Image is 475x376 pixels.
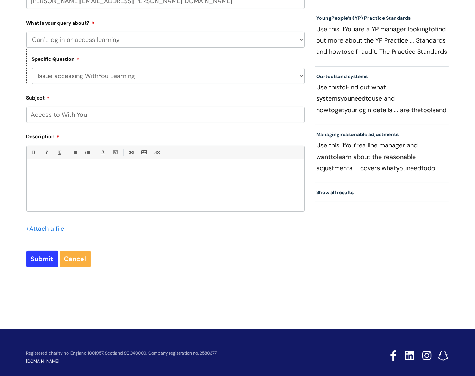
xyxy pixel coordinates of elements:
a: Show all results [317,189,354,196]
span: to [366,94,372,103]
p: Use this if a line manager and want learn about the reasonable adjustments ... covers what need d... [317,140,448,173]
span: + [26,224,30,233]
a: • Unordered List (⌘⇧7) [70,148,79,157]
label: Subject [26,93,305,101]
span: you [396,164,407,172]
span: You [345,25,355,33]
a: 1. Ordered List (⌘⇧8) [83,148,92,157]
span: to [421,164,428,172]
a: [DOMAIN_NAME] [26,358,60,364]
div: Attach a file [26,223,69,234]
span: to [340,83,346,91]
a: Underline(⌘U) [55,148,64,157]
a: Managing reasonable adjustments [317,131,399,138]
label: Specific Question [32,55,80,62]
a: Remove formatting (⌘\) [152,148,161,157]
a: Ourtoolsand systems [317,73,368,79]
span: you [341,94,351,103]
a: Bold (⌘B) [29,148,38,157]
span: to [429,25,435,33]
a: Cancel [60,251,91,267]
span: You’re [345,141,363,149]
a: Font Color [98,148,107,157]
a: Back Color [111,148,120,157]
p: Use this if are a YP manager looking find out more about the YP Practice ... Standards and how se... [317,24,448,57]
span: Young [317,15,332,21]
a: Link [126,148,135,157]
p: Use this Find out what systems need use and how get login details ... are the and systems all sta... [317,82,448,115]
a: Italic (⌘I) [42,148,51,157]
span: to [329,106,335,114]
span: to [331,153,337,161]
label: What is your query about? [26,18,305,26]
span: tools [421,106,436,114]
span: tools [326,73,338,79]
p: Registered charity no. England 1001957, Scotland SCO40009. Company registration no. 2580377 [26,351,340,356]
a: YoungPeople’s (YP) Practice Standards [317,15,411,21]
span: your [345,106,358,114]
label: Description [26,131,305,140]
input: Submit [26,251,58,267]
a: Insert Image... [139,148,148,157]
span: to [342,47,348,56]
